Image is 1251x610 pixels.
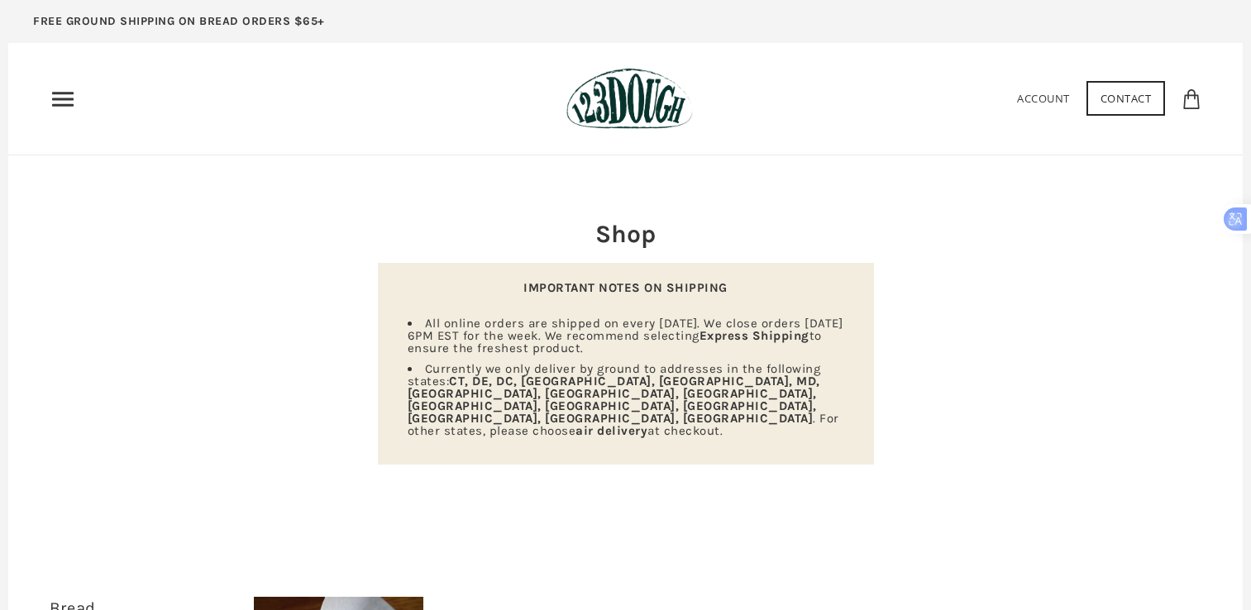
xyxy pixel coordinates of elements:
[1017,91,1070,106] a: Account
[566,68,693,130] img: 123Dough Bakery
[408,316,843,355] span: All online orders are shipped on every [DATE]. We close orders [DATE] 6PM EST for the week. We re...
[408,361,839,438] span: Currently we only deliver by ground to addresses in the following states: . For other states, ple...
[408,374,820,426] strong: CT, DE, DC, [GEOGRAPHIC_DATA], [GEOGRAPHIC_DATA], MD, [GEOGRAPHIC_DATA], [GEOGRAPHIC_DATA], [GEOG...
[50,86,76,112] nav: Primary
[378,217,874,251] h2: Shop
[1086,81,1166,116] a: Contact
[33,12,325,31] p: FREE GROUND SHIPPING ON BREAD ORDERS $65+
[523,280,728,295] strong: IMPORTANT NOTES ON SHIPPING
[8,8,350,43] a: FREE GROUND SHIPPING ON BREAD ORDERS $65+
[575,423,647,438] strong: air delivery
[700,328,809,343] strong: Express Shipping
